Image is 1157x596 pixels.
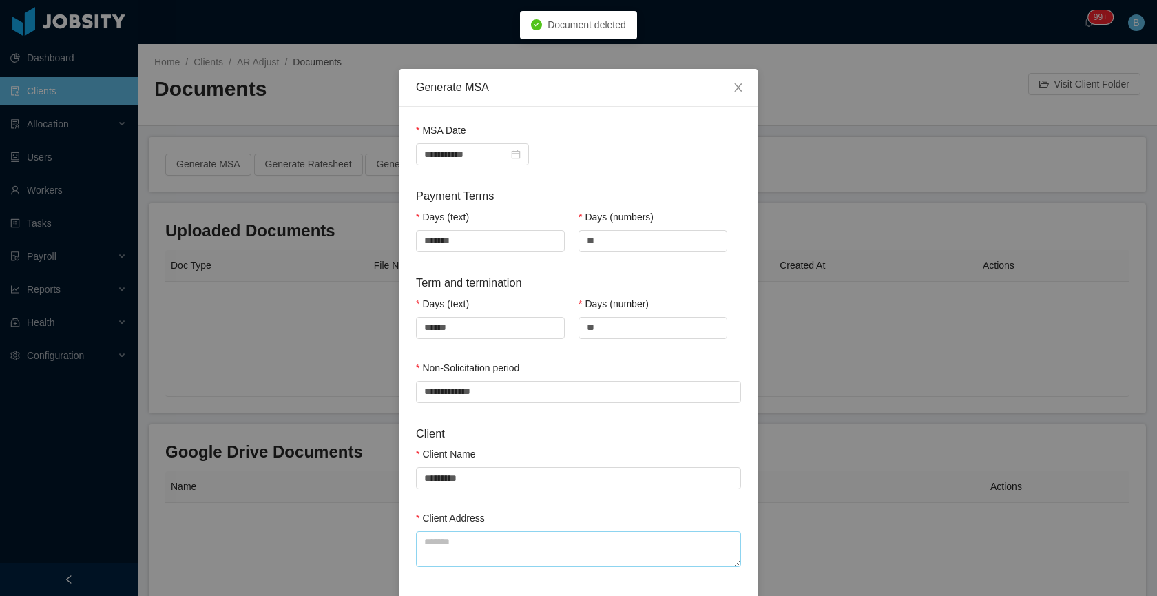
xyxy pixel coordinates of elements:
[416,381,741,403] input: Non-Solicitation period
[416,449,475,460] label: Client Name
[416,362,519,373] label: Non-Solicitation period
[578,230,727,252] input: Days (numbers)
[578,212,654,223] label: Days (numbers)
[416,317,565,339] input: Days (text)
[416,187,741,205] h3: Payment Terms
[511,150,521,159] i: icon: calendar
[416,80,741,95] div: Generate MSA
[416,212,469,223] label: Days (text)
[416,467,741,489] input: Client Name
[416,513,485,524] label: Client Address
[578,317,727,339] input: Days (number)
[416,230,565,252] input: Days (text)
[416,425,741,442] h3: Client
[548,19,626,30] span: Document deleted
[719,69,758,107] button: Close
[416,531,741,567] textarea: Client Address
[416,125,466,136] label: MSA Date
[416,298,469,309] label: Days (text)
[733,82,744,93] i: icon: close
[578,298,649,309] label: Days (number)
[416,274,741,291] h3: Term and termination
[531,19,542,30] i: icon: check-circle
